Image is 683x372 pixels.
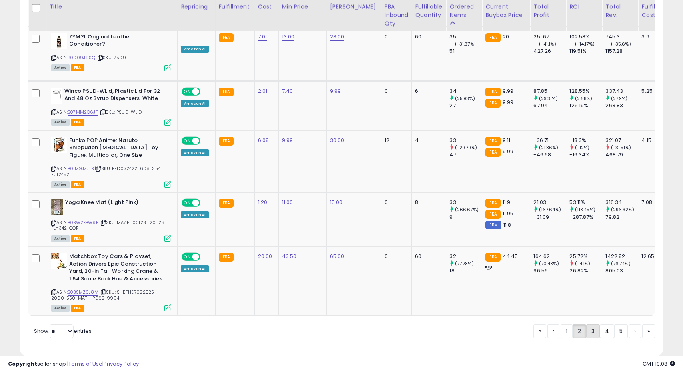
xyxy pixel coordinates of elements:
[643,360,675,368] span: 2025-09-9 19:08 GMT
[385,253,406,260] div: 0
[258,136,269,144] a: 6.08
[68,54,95,61] a: B0009JKISQ
[485,253,500,262] small: FBA
[71,305,84,312] span: FBA
[569,102,602,109] div: 125.19%
[605,88,638,95] div: 337.43
[533,137,566,144] div: -36.71
[51,199,171,241] div: ASIN:
[199,137,212,144] span: OFF
[533,102,566,109] div: 67.94
[605,267,638,274] div: 805.03
[569,199,602,206] div: 53.11%
[415,88,440,95] div: 6
[455,41,476,47] small: (-31.37%)
[181,2,212,11] div: Repricing
[51,199,63,215] img: 41aszHaCmcL._SL40_.jpg
[68,289,98,296] a: B0BSMZ6J8M
[569,88,602,95] div: 128.55%
[282,87,293,95] a: 7.40
[641,33,669,40] div: 3.9
[51,253,67,269] img: 51emcmq+fkL._SL40_.jpg
[449,151,482,158] div: 47
[415,33,440,40] div: 60
[641,137,669,144] div: 4.15
[449,253,482,260] div: 32
[182,137,192,144] span: ON
[49,2,174,11] div: Title
[51,289,156,301] span: | SKU: SHEPHER022525-2000-550-MAT-HPD62-9994
[503,136,511,144] span: 9.11
[611,260,631,267] small: (76.74%)
[533,253,566,260] div: 164.62
[219,88,234,96] small: FBA
[282,2,323,11] div: Min Price
[199,254,212,260] span: OFF
[605,253,638,260] div: 1422.82
[569,2,599,11] div: ROI
[569,33,602,40] div: 102.58%
[181,211,209,218] div: Amazon AI
[533,88,566,95] div: 87.85
[533,33,566,40] div: 251.67
[282,33,295,41] a: 13.00
[330,252,345,260] a: 65.00
[647,327,650,335] span: »
[611,95,628,102] small: (27.9%)
[449,102,482,109] div: 27
[569,137,602,144] div: -18.3%
[330,2,378,11] div: [PERSON_NAME]
[51,253,171,310] div: ASIN:
[449,33,482,40] div: 35
[575,41,595,47] small: (-14.17%)
[634,327,636,335] span: ›
[569,214,602,221] div: -287.87%
[539,144,558,151] small: (21.36%)
[611,206,634,213] small: (296.32%)
[51,119,70,126] span: All listings currently available for purchase on Amazon
[641,199,669,206] div: 7.08
[605,214,638,221] div: 79.82
[485,2,527,19] div: Current Buybox Price
[539,95,558,102] small: (29.31%)
[575,95,593,102] small: (2.68%)
[533,214,566,221] div: -31.09
[485,221,501,229] small: FBM
[219,137,234,146] small: FBA
[330,198,343,206] a: 15.00
[219,33,234,42] small: FBA
[449,199,482,206] div: 33
[282,136,293,144] a: 9.99
[96,54,126,61] span: | SKU: Z509
[575,206,595,213] small: (118.45%)
[539,260,559,267] small: (70.48%)
[455,206,479,213] small: (266.67%)
[449,267,482,274] div: 18
[533,2,563,19] div: Total Profit
[449,137,482,144] div: 33
[51,219,167,231] span: | SKU: MAZEL100123-120-28-FLY342-COR
[34,327,92,335] span: Show: entries
[611,41,631,47] small: (-35.6%)
[182,254,192,260] span: ON
[533,267,566,274] div: 96.56
[181,265,209,272] div: Amazon AI
[449,2,479,19] div: Ordered Items
[68,360,102,368] a: Terms of Use
[385,199,406,206] div: 0
[99,109,142,115] span: | SKU: PSUD-WLID
[51,181,70,188] span: All listings currently available for purchase on Amazon
[449,88,482,95] div: 34
[485,88,500,96] small: FBA
[64,88,162,104] b: Winco PSUD-WLid, Plastic Lid For 32 And 48 Oz Syrup Dispensers, White
[575,144,590,151] small: (-12%)
[69,137,166,161] b: Funko POP Anime: Naruto Shippuden [MEDICAL_DATA] Toy Figure, Multicolor, One Size
[51,305,70,312] span: All listings currently available for purchase on Amazon
[51,165,163,177] span: | SKU: EED032422-608-354-FU12452
[219,2,251,11] div: Fulfillment
[485,99,500,108] small: FBA
[455,144,477,151] small: (-29.79%)
[455,95,475,102] small: (25.93%)
[449,48,482,55] div: 51
[71,235,84,242] span: FBA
